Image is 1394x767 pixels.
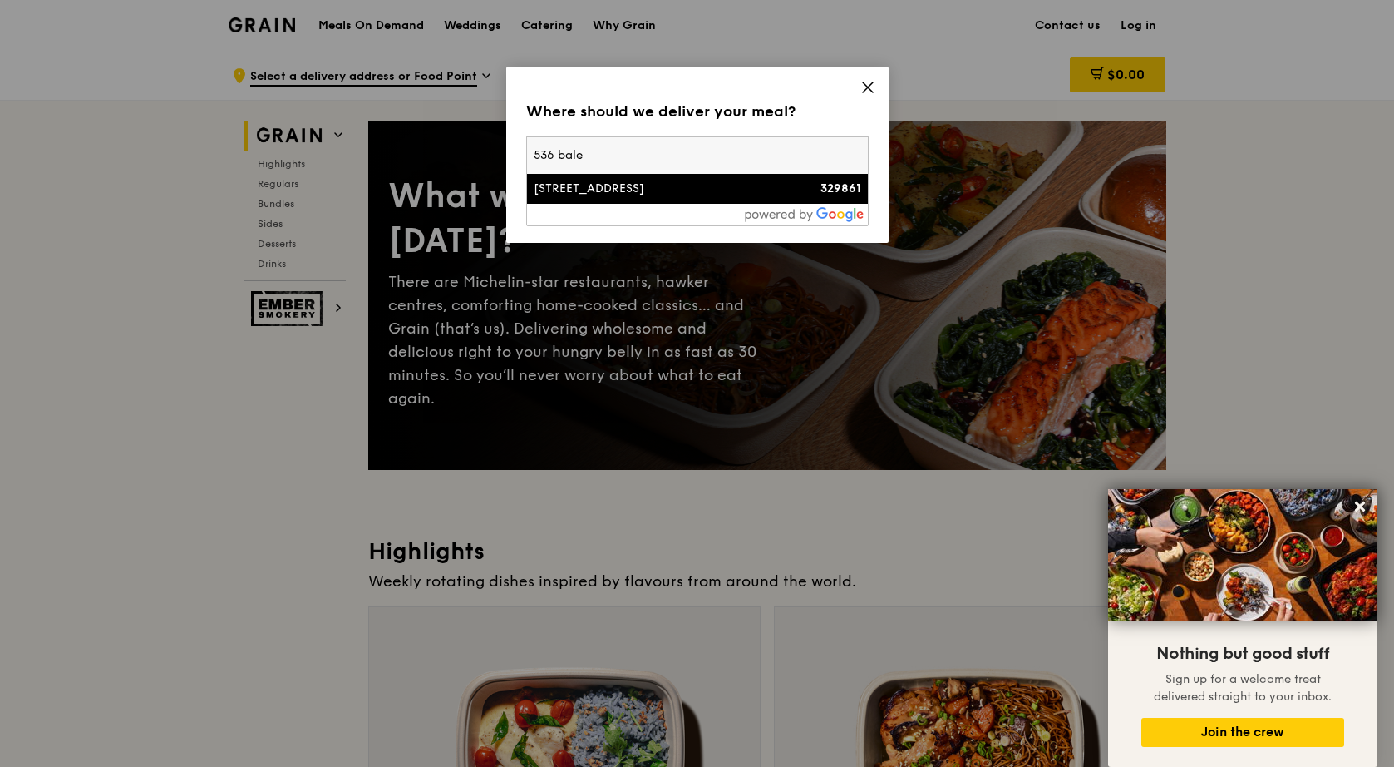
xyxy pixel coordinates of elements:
[1347,493,1373,520] button: Close
[745,207,864,222] img: powered-by-google.60e8a832.png
[1141,718,1344,747] button: Join the crew
[534,181,780,197] div: [STREET_ADDRESS]
[1156,644,1329,664] span: Nothing but good stuff
[1154,672,1332,704] span: Sign up for a welcome treat delivered straight to your inbox.
[1108,489,1377,621] img: DSC07876-Edit02-Large.jpeg
[820,181,861,195] strong: 329861
[526,100,869,123] div: Where should we deliver your meal?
